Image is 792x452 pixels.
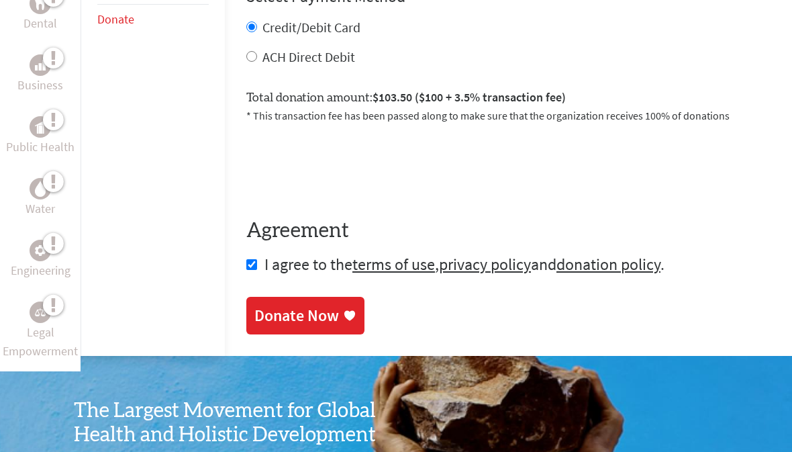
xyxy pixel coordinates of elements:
img: Business [35,60,46,71]
p: Water [26,199,55,218]
div: Legal Empowerment [30,302,51,323]
li: Donate [97,5,209,34]
a: Donate [97,11,134,27]
label: Credit/Debit Card [262,19,360,36]
p: * This transaction fee has been passed along to make sure that the organization receives 100% of ... [246,107,771,124]
p: Dental [23,14,57,33]
iframe: reCAPTCHA [246,140,450,192]
a: WaterWater [26,178,55,218]
a: Public HealthPublic Health [6,116,75,156]
p: Business [17,76,63,95]
a: Legal EmpowermentLegal Empowerment [3,302,78,361]
div: Engineering [30,240,51,261]
div: Business [30,54,51,76]
div: Public Health [30,116,51,138]
p: Legal Empowerment [3,323,78,361]
label: Total donation amount: [246,88,566,107]
label: ACH Direct Debit [262,48,355,65]
a: Donate Now [246,297,364,334]
img: Public Health [35,120,46,134]
span: $103.50 ($100 + 3.5% transaction fee) [373,89,566,105]
img: Legal Empowerment [35,308,46,316]
img: Water [35,181,46,197]
div: Water [30,178,51,199]
a: privacy policy [439,254,531,275]
span: I agree to the , and . [264,254,664,275]
p: Public Health [6,138,75,156]
a: BusinessBusiness [17,54,63,95]
p: Engineering [11,261,70,280]
h4: Agreement [246,219,771,243]
a: terms of use [352,254,435,275]
a: EngineeringEngineering [11,240,70,280]
div: Donate Now [254,305,339,326]
h3: The Largest Movement for Global Health and Holistic Development [74,399,396,447]
img: Engineering [35,245,46,256]
a: donation policy [556,254,660,275]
